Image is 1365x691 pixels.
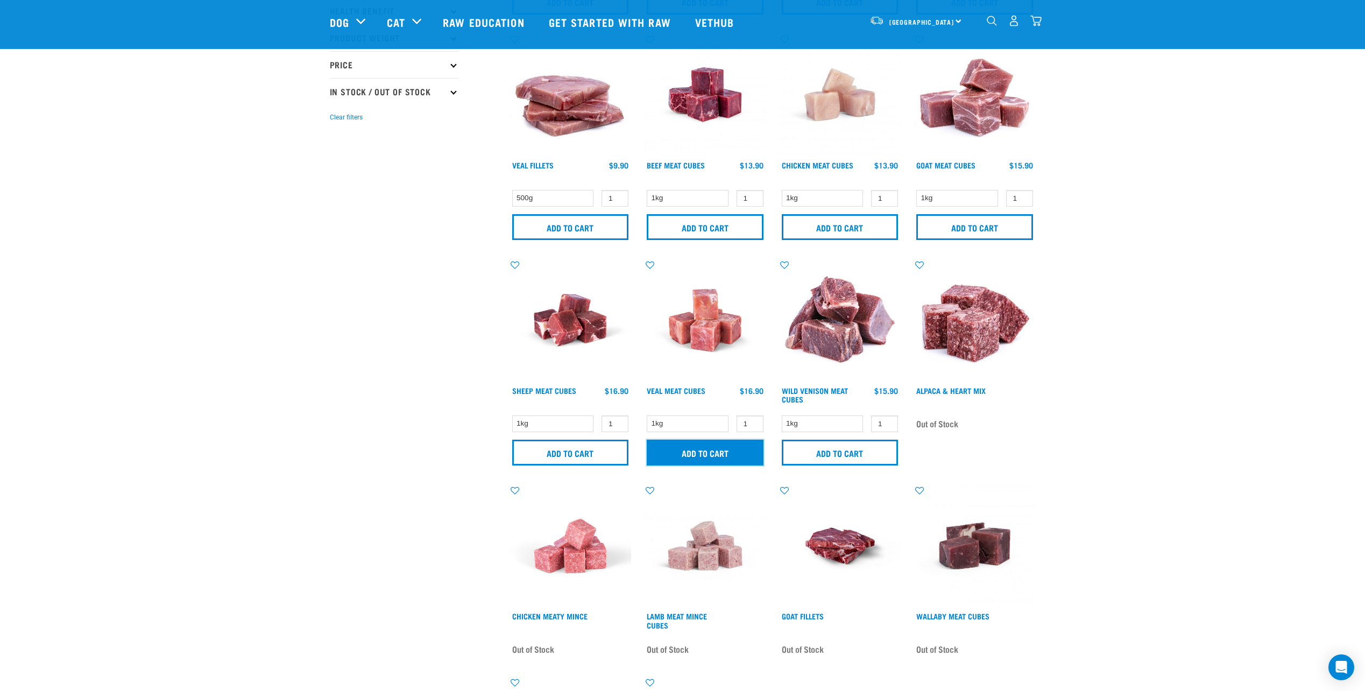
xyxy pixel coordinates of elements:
div: $13.90 [874,161,898,170]
span: Out of Stock [512,641,554,657]
input: Add to cart [647,440,763,466]
a: Veal Meat Cubes [647,389,705,392]
img: 1181 Wild Venison Meat Cubes Boneless 01 [779,259,901,382]
a: Lamb Meat Mince Cubes [647,614,707,626]
input: Add to cart [647,214,763,240]
input: 1 [602,415,628,432]
p: In Stock / Out Of Stock [330,78,459,105]
a: Cat [387,14,405,30]
input: 1 [737,415,763,432]
span: Out of Stock [916,641,958,657]
img: Sheep Meat [510,259,632,382]
div: $16.90 [740,386,763,395]
input: 1 [871,190,898,207]
img: Possum Chicken Heart Mix 01 [914,259,1036,382]
button: Clear filters [330,112,363,122]
input: 1 [1006,190,1033,207]
div: $15.90 [1009,161,1033,170]
img: Wallaby Meat Cubes [914,485,1036,607]
img: home-icon@2x.png [1030,15,1042,26]
a: Chicken Meaty Mince [512,614,588,618]
div: $15.90 [874,386,898,395]
a: Get started with Raw [538,1,684,44]
a: Chicken Meat Cubes [782,163,853,167]
input: Add to cart [782,440,899,466]
div: $16.90 [605,386,628,395]
a: Dog [330,14,349,30]
img: 1184 Wild Goat Meat Cubes Boneless 01 [914,34,1036,156]
a: Goat Fillets [782,614,824,618]
img: home-icon-1@2x.png [987,16,997,26]
img: van-moving.png [869,16,884,25]
span: Out of Stock [782,641,824,657]
p: Price [330,51,459,78]
div: $13.90 [740,161,763,170]
a: Raw Education [432,1,537,44]
span: Out of Stock [916,415,958,432]
input: 1 [737,190,763,207]
img: Raw Essentials Goat Fillets [779,485,901,607]
a: Wallaby Meat Cubes [916,614,989,618]
img: user.png [1008,15,1020,26]
input: Add to cart [512,440,629,466]
a: Vethub [684,1,748,44]
div: Open Intercom Messenger [1328,654,1354,680]
a: Veal Fillets [512,163,554,167]
img: Veal Meat Cubes8454 [644,259,766,382]
img: Lamb Meat Mince [644,485,766,607]
a: Goat Meat Cubes [916,163,975,167]
a: Wild Venison Meat Cubes [782,389,848,401]
input: Add to cart [782,214,899,240]
img: Stack Of Raw Veal Fillets [510,34,632,156]
div: $9.90 [609,161,628,170]
a: Alpaca & Heart Mix [916,389,986,392]
a: Sheep Meat Cubes [512,389,576,392]
input: 1 [871,415,898,432]
span: Out of Stock [647,641,689,657]
a: Beef Meat Cubes [647,163,705,167]
img: Chicken Meaty Mince [510,485,632,607]
span: [GEOGRAPHIC_DATA] [889,20,954,24]
img: Beef Meat Cubes 1669 [644,34,766,156]
input: 1 [602,190,628,207]
input: Add to cart [916,214,1033,240]
input: Add to cart [512,214,629,240]
img: Chicken meat [779,34,901,156]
